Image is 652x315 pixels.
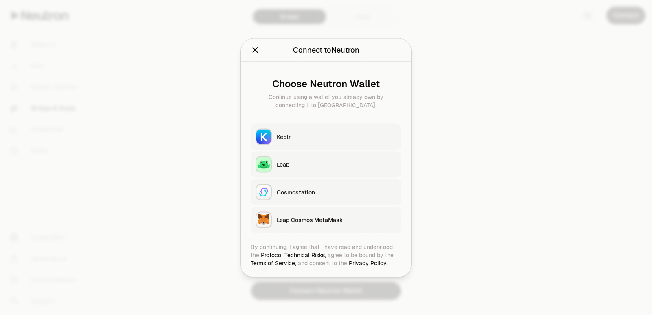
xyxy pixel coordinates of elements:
a: Protocol Technical Risks, [261,251,326,258]
div: Keplr [277,132,396,141]
div: Connect to Neutron [293,44,359,55]
div: Cosmostation [277,188,396,196]
img: Keplr [256,129,271,144]
button: Close [251,44,260,55]
div: Leap [277,160,396,168]
div: Choose Neutron Wallet [257,78,395,89]
button: CosmostationCosmostation [251,179,401,205]
img: Cosmostation [256,185,271,199]
div: Leap Cosmos MetaMask [277,216,396,224]
button: Leap Cosmos MetaMaskLeap Cosmos MetaMask [251,207,401,233]
a: Terms of Service, [251,259,296,267]
div: Continue using a wallet you already own by connecting it to [GEOGRAPHIC_DATA]. [257,93,395,109]
div: By continuing, I agree that I have read and understood the agree to be bound by the and consent t... [251,242,401,267]
button: LeapLeap [251,151,401,177]
a: Privacy Policy. [349,259,388,267]
button: KeplrKeplr [251,123,401,150]
img: Leap Cosmos MetaMask [256,212,271,227]
img: Leap [256,157,271,172]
